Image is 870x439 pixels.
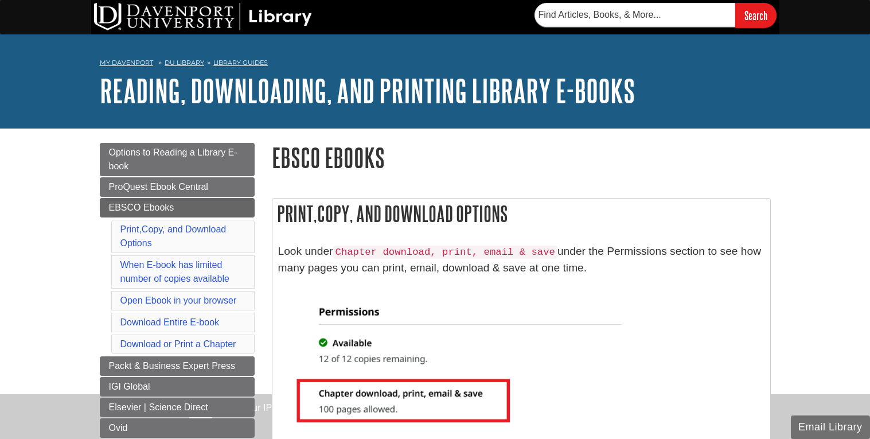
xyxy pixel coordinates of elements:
[100,177,255,197] a: ProQuest Ebook Central
[100,356,255,376] a: Packt & Business Expert Press
[100,55,771,73] nav: breadcrumb
[535,3,735,27] input: Find Articles, Books, & More...
[100,58,153,68] a: My Davenport
[100,377,255,397] a: IGI Global
[109,147,237,171] span: Options to Reading a Library E-book
[735,3,777,28] input: Search
[109,182,208,192] span: ProQuest Ebook Central
[165,59,204,67] a: DU Library
[213,59,268,67] a: Library Guides
[272,199,770,229] h2: Print,Copy, and Download Options
[791,415,870,439] button: Email Library
[535,3,777,28] form: Searches DU Library's articles, books, and more
[120,339,236,349] a: Download or Print a Chapter
[281,285,622,429] img: ebsco ebooks
[278,243,764,277] p: Look under under the Permissions section to see how many pages you can print, email, download & s...
[109,402,208,412] span: Elsevier | Science Direct
[120,224,227,248] a: Print,Copy, and Download Options
[100,198,255,217] a: EBSCO Ebooks
[109,423,128,433] span: Ovid
[100,73,635,108] a: Reading, Downloading, and Printing Library E-books
[120,260,229,283] a: When E-book has limited number of copies available
[100,418,255,438] a: Ovid
[100,143,255,176] a: Options to Reading a Library E-book
[272,143,771,172] h1: EBSCO Ebooks
[100,398,255,417] a: Elsevier | Science Direct
[109,382,150,391] span: IGI Global
[109,361,236,371] span: Packt & Business Expert Press
[109,203,174,212] span: EBSCO Ebooks
[333,246,557,259] code: Chapter download, print, email & save
[120,317,220,327] a: Download Entire E-book
[94,3,312,30] img: DU Library
[120,296,237,305] a: Open Ebook in your browser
